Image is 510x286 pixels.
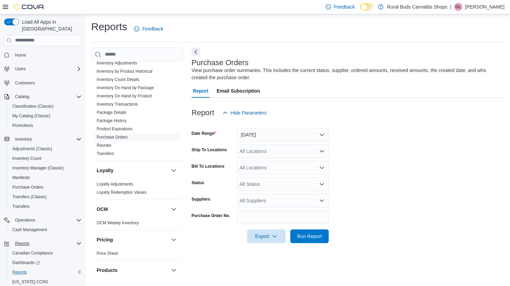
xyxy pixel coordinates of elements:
[97,61,137,65] a: Inventory Adjustments
[12,113,50,119] span: My Catalog (Classic)
[170,166,178,175] button: Loyalty
[12,135,82,143] span: Inventory
[10,121,36,130] a: Promotions
[10,174,82,182] span: Manifests
[15,136,32,142] span: Inventory
[97,94,152,98] a: Inventory On Hand by Product
[7,102,84,111] button: Classification (Classic)
[12,93,82,101] span: Catalog
[10,268,29,276] a: Reports
[10,249,82,257] span: Canadian Compliance
[97,118,126,123] span: Package History
[97,93,152,99] span: Inventory On Hand by Product
[97,110,126,115] span: Package Details
[15,52,26,58] span: Home
[1,134,84,144] button: Inventory
[97,69,153,74] span: Inventory by Product Historical
[192,48,200,56] button: Next
[10,202,82,211] span: Transfers
[192,147,227,153] label: Ship To Locations
[15,80,35,86] span: Customers
[12,194,47,200] span: Transfers (Classic)
[97,134,128,140] span: Purchase Orders
[297,233,322,240] span: Run Report
[334,3,355,10] span: Feedback
[142,25,163,32] span: Feedback
[1,64,84,74] button: Users
[7,267,84,277] button: Reports
[97,221,139,225] a: OCM Weekly Inventory
[7,111,84,121] button: My Catalog (Classic)
[7,173,84,182] button: Manifests
[231,109,267,116] span: Hide Parameters
[12,239,82,248] span: Reports
[7,144,84,154] button: Adjustments (Classic)
[12,250,53,256] span: Canadian Compliance
[12,123,33,128] span: Promotions
[10,183,46,191] a: Purchase Orders
[10,102,57,110] a: Classification (Classic)
[97,127,132,131] a: Product Expirations
[192,131,216,136] label: Date Range
[10,249,56,257] a: Canadian Compliance
[91,59,183,160] div: Inventory
[450,3,451,11] p: |
[97,167,168,174] button: Loyalty
[10,183,82,191] span: Purchase Orders
[7,163,84,173] button: Inventory Manager (Classic)
[97,102,138,107] a: Inventory Transactions
[12,204,29,209] span: Transfers
[10,145,55,153] a: Adjustments (Classic)
[91,249,183,260] div: Pricing
[12,79,38,87] a: Customers
[10,102,82,110] span: Classification (Classic)
[7,182,84,192] button: Purchase Orders
[97,143,111,148] span: Reorder
[12,146,52,152] span: Adjustments (Classic)
[15,241,29,246] span: Reports
[465,3,505,11] p: [PERSON_NAME]
[247,229,286,243] button: Export
[97,77,139,82] a: Inventory Count Details
[1,50,84,60] button: Home
[220,106,269,120] button: Hide Parameters
[7,225,84,235] button: Cash Management
[10,174,33,182] a: Manifests
[19,19,82,32] span: Load All Apps in [GEOGRAPHIC_DATA]
[12,65,28,73] button: Users
[170,266,178,274] button: Products
[1,92,84,102] button: Catalog
[10,226,50,234] a: Cash Management
[170,236,178,244] button: Pricing
[97,236,113,243] h3: Pricing
[12,184,44,190] span: Purchase Orders
[12,104,54,109] span: Classification (Classic)
[10,121,82,130] span: Promotions
[170,205,178,213] button: OCM
[10,226,82,234] span: Cash Management
[360,3,375,11] input: Dark Mode
[10,193,49,201] a: Transfers (Classic)
[12,79,82,87] span: Customers
[192,196,210,202] label: Suppliers
[131,22,166,36] a: Feedback
[10,145,82,153] span: Adjustments (Classic)
[97,126,132,132] span: Product Expirations
[12,239,32,248] button: Reports
[10,154,44,163] a: Inventory Count
[10,268,82,276] span: Reports
[251,229,281,243] span: Export
[97,85,154,90] a: Inventory On Hand by Package
[12,156,41,161] span: Inventory Count
[290,229,329,243] button: Run Report
[12,216,82,224] span: Operations
[97,267,168,274] button: Products
[97,135,128,140] a: Purchase Orders
[1,215,84,225] button: Operations
[12,51,29,59] a: Home
[454,3,462,11] div: Ginette Lucier
[192,213,230,218] label: Purchase Order No.
[97,236,168,243] button: Pricing
[10,278,51,286] a: [US_STATE] CCRS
